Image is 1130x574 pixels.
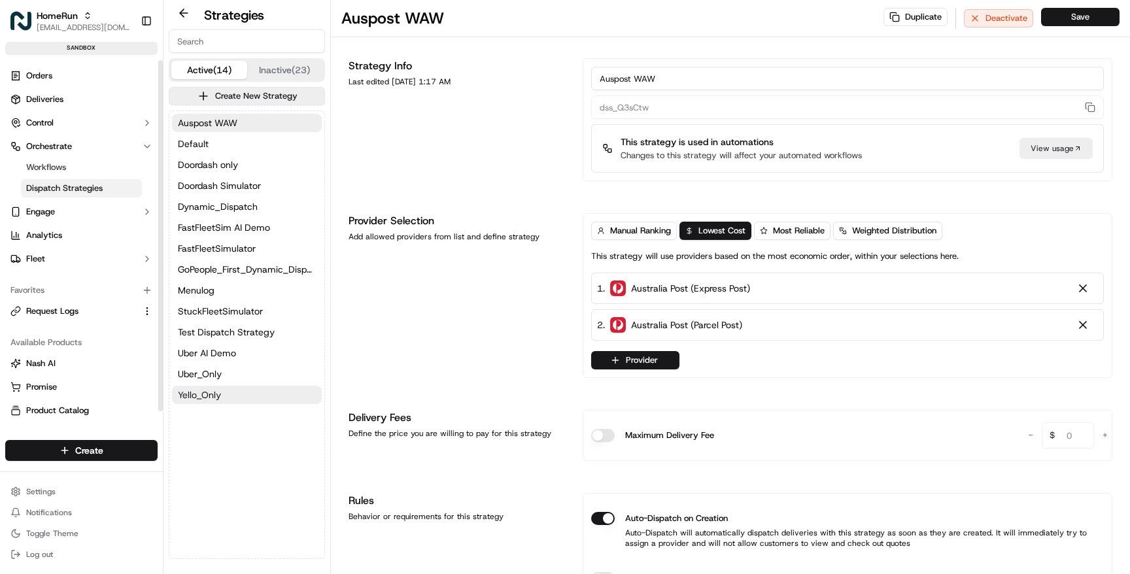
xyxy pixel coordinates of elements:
[631,318,742,331] span: Australia Post (Parcel Post)
[204,6,264,24] h2: Strategies
[621,150,862,161] p: Changes to this strategy will affect your automated workflows
[5,136,158,157] button: Orchestrate
[75,444,103,457] span: Create
[172,302,322,320] button: StuckFleetSimulator
[247,61,323,79] button: Inactive (23)
[21,179,142,197] a: Dispatch Strategies
[5,112,158,133] button: Control
[5,353,158,374] button: Nash AI
[26,358,56,369] span: Nash AI
[610,317,626,333] img: auspost_logo_v2.png
[172,197,322,216] button: Dynamic_Dispatch
[591,222,677,240] button: Manual Ranking
[26,93,63,105] span: Deliveries
[178,221,270,234] span: FastFleetSim AI Demo
[5,280,158,301] div: Favorites
[833,222,942,240] button: Weighted Distribution
[172,260,322,279] a: GoPeople_First_Dynamic_Dispatch_Fallback
[5,332,158,353] div: Available Products
[341,8,444,29] h1: Auspost WAW
[5,225,158,246] a: Analytics
[10,305,137,317] a: Request Logs
[171,61,247,79] button: Active (14)
[178,367,222,380] span: Uber_Only
[349,231,567,242] div: Add allowed providers from list and define strategy
[26,507,72,518] span: Notifications
[5,440,158,461] button: Create
[964,9,1033,27] button: Deactivate
[5,5,135,37] button: HomeRunHomeRun[EMAIL_ADDRESS][DOMAIN_NAME]
[26,528,78,539] span: Toggle Theme
[172,281,322,299] a: Menulog
[26,206,55,218] span: Engage
[621,135,862,148] p: This strategy is used in automations
[5,503,158,522] button: Notifications
[5,89,158,110] a: Deliveries
[178,346,236,360] span: Uber AI Demo
[172,114,322,132] button: Auspost WAW
[169,87,325,105] button: Create New Strategy
[172,344,322,362] button: Uber AI Demo
[169,29,325,53] input: Search
[631,282,750,295] span: Australia Post (Express Post)
[37,22,130,33] button: [EMAIL_ADDRESS][DOMAIN_NAME]
[591,528,1104,549] p: Auto-Dispatch will automatically dispatch deliveries with this strategy as soon as they are creat...
[172,365,322,383] button: Uber_Only
[5,65,158,86] a: Orders
[26,70,52,82] span: Orders
[349,76,567,87] div: Last edited [DATE] 1:17 AM
[172,218,322,237] button: FastFleetSim AI Demo
[172,135,322,153] a: Default
[172,239,322,258] a: FastFleetSimulator
[597,318,742,332] div: 2 .
[10,405,152,416] a: Product Catalog
[26,486,56,497] span: Settings
[349,410,567,426] h1: Delivery Fees
[178,158,238,171] span: Doordash only
[5,301,158,322] button: Request Logs
[172,156,322,174] a: Doordash only
[178,179,261,192] span: Doordash Simulator
[5,42,158,55] div: sandbox
[178,263,316,276] span: GoPeople_First_Dynamic_Dispatch_Fallback
[698,225,745,237] span: Lowest Cost
[773,225,825,237] span: Most Reliable
[679,222,751,240] button: Lowest Cost
[178,388,221,401] span: Yello_Only
[178,242,256,255] span: FastFleetSimulator
[26,161,66,173] span: Workflows
[852,225,936,237] span: Weighted Distribution
[754,222,830,240] button: Most Reliable
[172,323,322,341] button: Test Dispatch Strategy
[178,137,209,150] span: Default
[597,281,750,295] div: 1 .
[5,248,158,269] button: Fleet
[178,116,237,129] span: Auspost WAW
[5,524,158,543] button: Toggle Theme
[591,351,679,369] button: Provider
[26,305,78,317] span: Request Logs
[26,381,57,393] span: Promise
[26,253,45,265] span: Fleet
[1019,138,1093,159] a: View usage
[172,177,322,195] a: Doordash Simulator
[349,511,567,522] div: Behavior or requirements for this strategy
[5,400,158,421] button: Product Catalog
[26,405,89,416] span: Product Catalog
[10,428,152,440] a: Returns
[178,326,275,339] span: Test Dispatch Strategy
[172,386,322,404] button: Yello_Only
[10,381,152,393] a: Promise
[26,141,72,152] span: Orchestrate
[349,428,567,439] div: Define the price you are willing to pay for this strategy
[625,429,714,442] label: Maximum Delivery Fee
[10,358,152,369] a: Nash AI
